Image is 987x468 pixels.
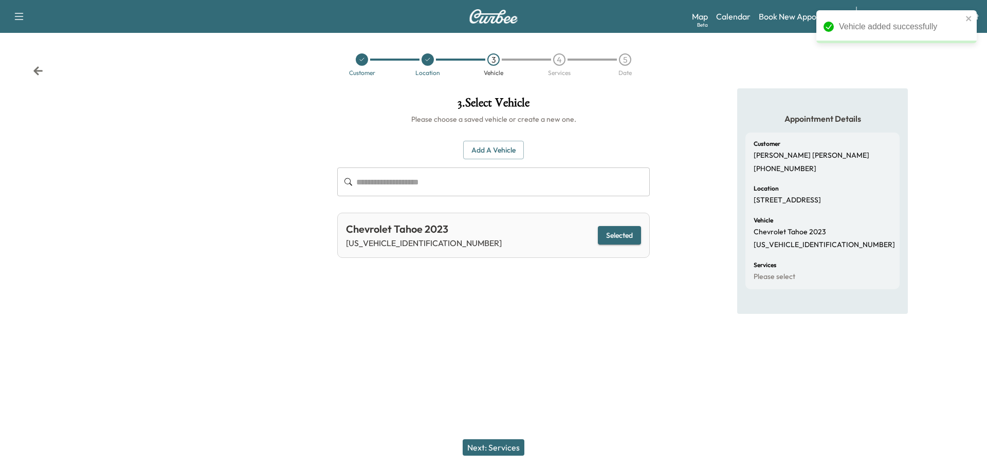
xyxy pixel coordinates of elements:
img: Curbee Logo [469,9,518,24]
div: Location [415,70,440,76]
button: close [965,14,973,23]
div: Customer [349,70,375,76]
h6: Services [754,262,776,268]
p: [STREET_ADDRESS] [754,196,821,205]
button: Next: Services [463,439,524,456]
a: Book New Appointment [759,10,846,23]
div: Services [548,70,571,76]
h5: Appointment Details [745,113,900,124]
h6: Please choose a saved vehicle or create a new one. [337,114,650,124]
div: Back [33,66,43,76]
p: Please select [754,272,795,282]
button: Selected [598,226,641,245]
p: [PERSON_NAME] [PERSON_NAME] [754,151,869,160]
a: Calendar [716,10,751,23]
button: Add a Vehicle [463,141,524,160]
div: 3 [487,53,500,66]
div: 4 [553,53,565,66]
div: Vehicle [484,70,503,76]
h6: Vehicle [754,217,773,223]
h6: Location [754,185,779,192]
p: Chevrolet Tahoe 2023 [754,228,826,237]
p: [PHONE_NUMBER] [754,164,816,174]
div: Beta [697,21,708,29]
p: [US_VEHICLE_IDENTIFICATION_NUMBER] [346,237,502,249]
h6: Customer [754,141,780,147]
p: [US_VEHICLE_IDENTIFICATION_NUMBER] [754,240,895,250]
div: Vehicle added successfully [839,21,962,33]
a: MapBeta [692,10,708,23]
div: 5 [619,53,631,66]
h1: 3 . Select Vehicle [337,97,650,114]
div: Chevrolet Tahoe 2023 [346,221,502,237]
div: Date [618,70,632,76]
